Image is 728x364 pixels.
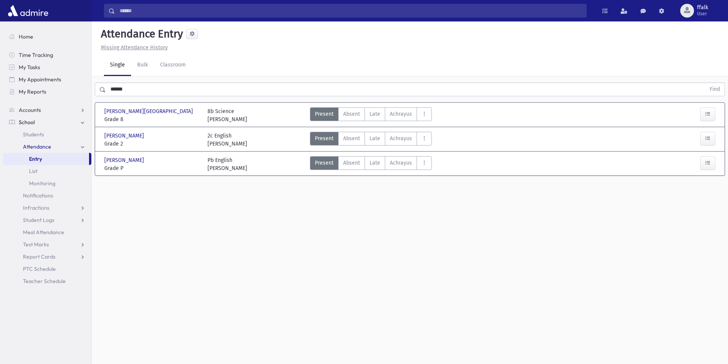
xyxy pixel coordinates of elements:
[3,202,91,214] a: Infractions
[310,156,432,172] div: AttTypes
[3,189,91,202] a: Notifications
[19,64,40,71] span: My Tasks
[104,164,200,172] span: Grade P
[3,238,91,251] a: Test Marks
[310,132,432,148] div: AttTypes
[104,156,146,164] span: [PERSON_NAME]
[104,115,200,123] span: Grade 8
[705,83,725,96] button: Find
[315,110,334,118] span: Present
[3,214,91,226] a: Student Logs
[104,55,131,76] a: Single
[23,131,44,138] span: Students
[154,55,192,76] a: Classroom
[104,132,146,140] span: [PERSON_NAME]
[3,116,91,128] a: School
[23,217,54,223] span: Student Logs
[343,159,360,167] span: Absent
[208,132,247,148] div: 2c English [PERSON_NAME]
[3,49,91,61] a: Time Tracking
[390,110,412,118] span: Achrayus
[390,134,412,142] span: Achrayus
[3,31,91,43] a: Home
[115,4,586,18] input: Search
[370,159,380,167] span: Late
[3,177,91,189] a: Monitoring
[23,204,49,211] span: Infractions
[370,110,380,118] span: Late
[23,241,49,248] span: Test Marks
[315,159,334,167] span: Present
[98,44,168,51] a: Missing Attendance History
[697,5,708,11] span: ffalk
[6,3,50,18] img: AdmirePro
[3,263,91,275] a: PTC Schedule
[23,253,55,260] span: Report Cards
[3,61,91,73] a: My Tasks
[104,140,200,148] span: Grade 2
[23,229,64,236] span: Meal Attendance
[29,180,55,187] span: Monitoring
[3,128,91,141] a: Students
[19,33,33,40] span: Home
[3,141,91,153] a: Attendance
[19,107,41,113] span: Accounts
[343,110,360,118] span: Absent
[390,159,412,167] span: Achrayus
[310,107,432,123] div: AttTypes
[370,134,380,142] span: Late
[3,104,91,116] a: Accounts
[19,52,53,58] span: Time Tracking
[131,55,154,76] a: Bulk
[3,275,91,287] a: Teacher Schedule
[315,134,334,142] span: Present
[208,107,247,123] div: 8b Science [PERSON_NAME]
[3,226,91,238] a: Meal Attendance
[3,86,91,98] a: My Reports
[697,11,708,17] span: User
[29,168,37,175] span: List
[3,165,91,177] a: List
[23,278,66,285] span: Teacher Schedule
[3,73,91,86] a: My Appointments
[104,107,195,115] span: [PERSON_NAME][GEOGRAPHIC_DATA]
[343,134,360,142] span: Absent
[19,88,46,95] span: My Reports
[23,143,51,150] span: Attendance
[23,192,53,199] span: Notifications
[3,251,91,263] a: Report Cards
[19,76,61,83] span: My Appointments
[3,153,89,165] a: Entry
[98,28,183,40] h5: Attendance Entry
[23,265,56,272] span: PTC Schedule
[19,119,35,126] span: School
[29,155,42,162] span: Entry
[208,156,247,172] div: Pb English [PERSON_NAME]
[101,44,168,51] u: Missing Attendance History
